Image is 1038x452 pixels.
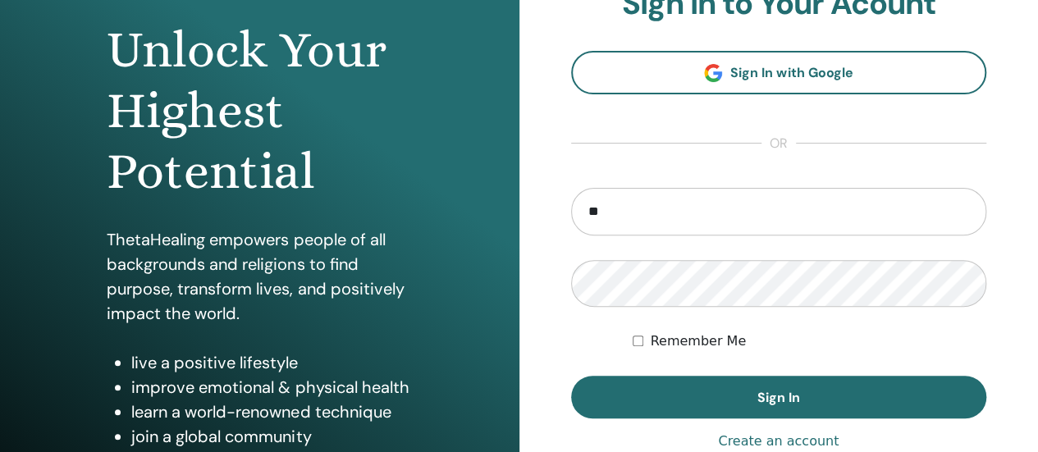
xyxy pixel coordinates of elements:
li: improve emotional & physical health [131,375,412,399]
a: Create an account [718,431,839,451]
span: or [761,134,796,153]
span: Sign In with Google [730,64,853,81]
div: Keep me authenticated indefinitely or until I manually logout [633,331,986,351]
li: live a positive lifestyle [131,350,412,375]
p: ThetaHealing empowers people of all backgrounds and religions to find purpose, transform lives, a... [107,227,412,326]
button: Sign In [571,376,987,418]
a: Sign In with Google [571,51,987,94]
li: join a global community [131,424,412,449]
h1: Unlock Your Highest Potential [107,20,412,203]
label: Remember Me [650,331,746,351]
li: learn a world-renowned technique [131,399,412,424]
span: Sign In [757,389,800,406]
